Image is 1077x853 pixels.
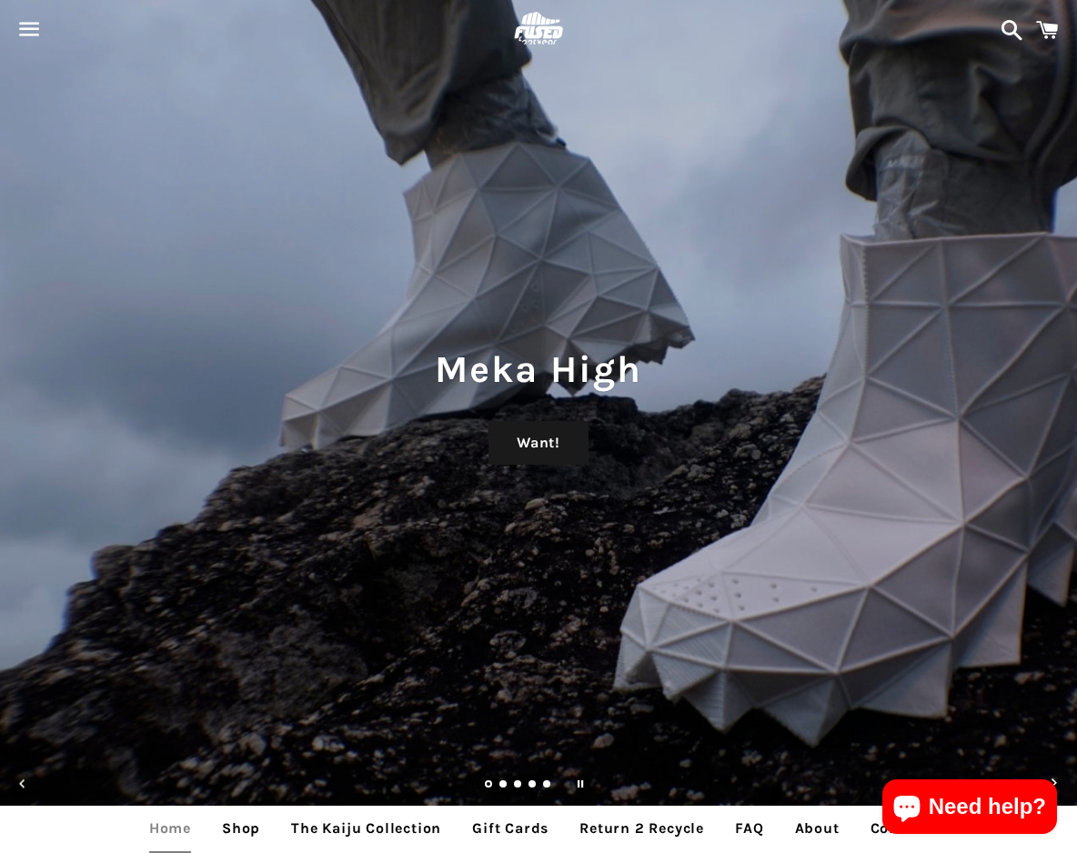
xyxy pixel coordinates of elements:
[3,764,43,804] button: Previous slide
[514,781,523,790] a: Load slide 3
[1034,764,1074,804] button: Next slide
[566,806,718,851] a: Return 2 Recycle
[18,343,1059,396] h1: Meka High
[208,806,274,851] a: Shop
[136,806,205,851] a: Home
[560,764,600,804] button: Pause slideshow
[857,806,942,851] a: Contact
[721,806,777,851] a: FAQ
[528,781,538,790] a: Load slide 4
[543,781,552,790] a: Load slide 5
[485,781,494,790] a: Slide 1, current
[458,806,562,851] a: Gift Cards
[877,779,1062,838] inbox-online-store-chat: Shopify online store chat
[499,781,508,790] a: Load slide 2
[488,421,589,465] a: Want!
[277,806,455,851] a: The Kaiju Collection
[781,806,853,851] a: About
